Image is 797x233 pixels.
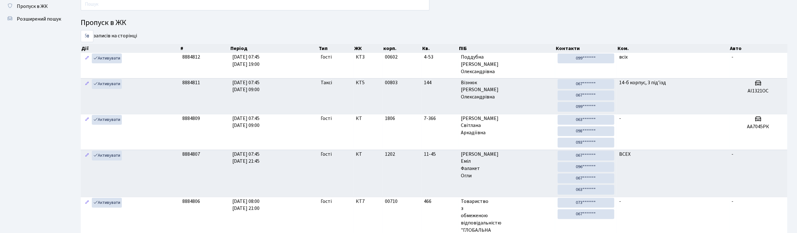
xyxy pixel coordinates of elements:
a: Редагувати [83,79,91,89]
span: Гості [321,198,332,205]
a: Редагувати [83,151,91,161]
span: КТ3 [356,54,380,61]
th: Період [230,44,318,53]
span: [PERSON_NAME] Еміл Фалакет Огли [461,151,553,179]
span: Гості [321,151,332,158]
span: 8884812 [182,54,200,60]
span: [DATE] 07:45 [DATE] 09:00 [232,79,260,93]
span: 00602 [385,54,398,60]
span: 8884809 [182,115,200,122]
span: [DATE] 08:00 [DATE] 21:00 [232,198,260,212]
a: Редагувати [83,198,91,208]
span: всіх [619,54,628,60]
span: 00803 [385,79,398,86]
th: Контакти [555,44,617,53]
span: 1806 [385,115,395,122]
h5: АА7045РК [732,124,785,130]
span: Розширений пошук [17,16,61,22]
label: записів на сторінці [81,30,137,42]
span: 11-45 [424,151,456,158]
span: КТ [356,115,380,122]
span: ВСЕХ [619,151,631,158]
a: Активувати [92,198,122,208]
span: Пропуск в ЖК [17,3,48,10]
span: Таксі [321,79,332,86]
span: КТ7 [356,198,380,205]
span: КТ [356,151,380,158]
span: [DATE] 07:45 [DATE] 21:45 [232,151,260,165]
a: Редагувати [83,54,91,63]
span: 14-б корпус, 3 під'їзд [619,79,666,86]
span: - [732,198,734,205]
a: Активувати [92,79,122,89]
th: Кв. [422,44,458,53]
span: 00710 [385,198,398,205]
th: Дії [81,44,180,53]
th: Ком. [617,44,729,53]
span: 1202 [385,151,395,158]
span: 8884806 [182,198,200,205]
a: Активувати [92,151,122,161]
th: ЖК [354,44,383,53]
a: Розширений пошук [3,13,66,25]
a: Активувати [92,54,122,63]
span: [PERSON_NAME] Світлана Аркадіївна [461,115,553,137]
span: [DATE] 07:45 [DATE] 09:00 [232,115,260,129]
span: КТ5 [356,79,380,86]
span: Гості [321,115,332,122]
span: - [732,54,734,60]
span: Гості [321,54,332,61]
h4: Пропуск в ЖК [81,18,788,28]
span: - [732,151,734,158]
th: корп. [383,44,422,53]
th: Авто [729,44,788,53]
th: Тип [318,44,354,53]
span: [DATE] 07:45 [DATE] 19:00 [232,54,260,68]
h5: AI1321OC [732,88,785,94]
span: - [619,198,621,205]
span: 8884811 [182,79,200,86]
span: Візнюк [PERSON_NAME] Олександрівна [461,79,553,101]
span: 7-366 [424,115,456,122]
th: # [180,44,230,53]
span: Поддубна [PERSON_NAME] Олександрівна [461,54,553,75]
span: - [619,115,621,122]
span: 4-53 [424,54,456,61]
span: 144 [424,79,456,86]
span: 8884807 [182,151,200,158]
th: ПІБ [459,44,555,53]
a: Активувати [92,115,122,125]
select: записів на сторінці [81,30,93,42]
a: Редагувати [83,115,91,125]
span: 466 [424,198,456,205]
